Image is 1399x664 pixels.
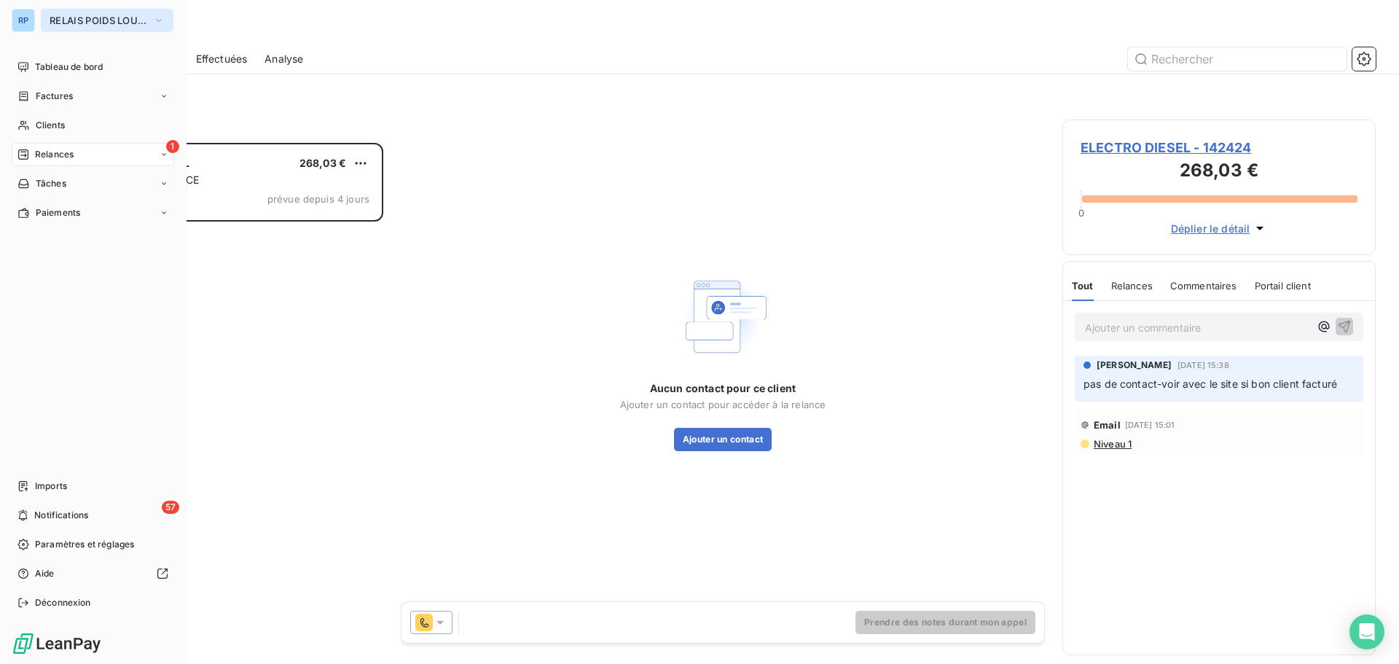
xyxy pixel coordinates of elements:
span: Tableau de bord [35,60,103,74]
input: Rechercher [1128,47,1347,71]
span: prévue depuis 4 jours [267,193,369,205]
span: ELECTRO DIESEL - 142424 [1081,138,1357,157]
span: Déplier le détail [1171,221,1250,236]
span: Relances [1111,280,1153,292]
button: Ajouter un contact [674,428,772,451]
span: [DATE] 15:01 [1125,421,1175,429]
span: Factures [36,90,73,103]
span: 1 [166,140,179,153]
span: Ajouter un contact pour accéder à la relance [620,399,826,410]
span: Tâches [36,177,66,190]
span: 0 [1078,207,1084,219]
span: Effectuées [196,52,248,66]
span: Portail client [1255,280,1311,292]
div: RP [12,9,35,32]
a: Aide [12,562,174,585]
button: Déplier le détail [1167,220,1272,237]
h3: 268,03 € [1081,157,1357,187]
span: Aide [35,567,55,580]
span: Commentaires [1170,280,1237,292]
span: [PERSON_NAME] [1097,359,1172,372]
span: Paiements [36,206,80,219]
span: pas de contact-voir avec le site si bon client facturé [1083,378,1337,390]
img: Empty state [676,270,769,364]
img: Logo LeanPay [12,632,102,655]
span: Analyse [264,52,303,66]
span: Clients [36,119,65,132]
span: [DATE] 15:38 [1177,361,1229,370]
span: RELAIS POIDS LOURDS AUVERGNE [50,15,147,26]
span: Déconnexion [35,596,91,609]
span: Tout [1072,280,1094,292]
span: Aucun contact pour ce client [650,381,796,396]
div: Open Intercom Messenger [1349,614,1384,649]
span: Notifications [34,509,88,522]
span: Paramètres et réglages [35,538,134,551]
span: Relances [35,148,74,161]
span: Niveau 1 [1092,438,1132,450]
button: Prendre des notes durant mon appel [855,611,1035,634]
span: Imports [35,480,67,493]
div: grid [70,143,383,664]
span: 268,03 € [299,157,346,169]
span: 57 [162,501,179,514]
span: Email [1094,419,1121,431]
